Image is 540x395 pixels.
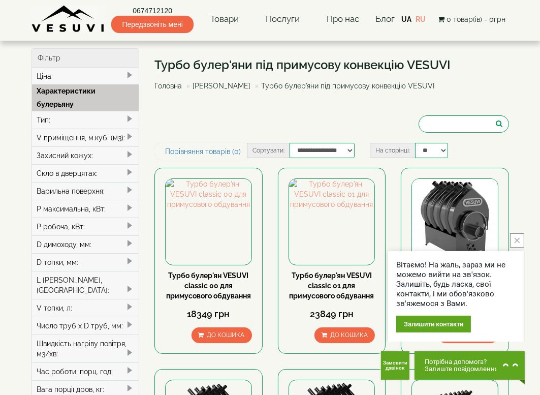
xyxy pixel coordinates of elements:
div: Варильна поверхня: [32,182,139,200]
button: close button [510,233,524,248]
span: До кошика [330,331,368,339]
div: D димоходу, мм: [32,235,139,253]
div: Скло в дверцятах: [32,164,139,182]
a: Порівняння товарів (0) [154,143,251,160]
img: Завод VESUVI [31,5,105,33]
a: Блог [376,14,395,24]
div: V топки, л: [32,299,139,317]
a: RU [416,15,426,23]
div: L [PERSON_NAME], [GEOGRAPHIC_DATA]: [32,271,139,299]
a: [PERSON_NAME] [193,82,250,90]
button: До кошика [192,327,252,343]
a: Головна [154,82,182,90]
img: Турбо булер'ян VESUVI classic 01 для примусового обдування [289,179,375,265]
div: Захисний кожух: [32,146,139,164]
a: Турбо булер'ян VESUVI classic 00 для примусового обдування [166,271,251,300]
span: Передзвоніть мені [111,16,193,33]
span: Потрібна допомога? [425,358,498,366]
div: Час роботи, порц. год: [32,362,139,380]
label: Сортувати: [247,143,290,158]
div: Фільтр [32,49,139,68]
span: До кошика [207,331,245,339]
img: Турбо булер'ян VESUVI classic 00 для примусового обдування [166,179,251,265]
a: Про нас [316,8,369,31]
div: 18349 грн [165,308,252,321]
div: Ціна [32,68,139,85]
a: Турбо булер'ян VESUVI classic 01 для примусового обдування [289,271,374,300]
span: Залиште повідомлення [425,366,498,373]
a: Послуги [256,8,310,31]
a: UA [402,15,412,23]
div: V приміщення, м.куб. (м3): [32,129,139,146]
div: 23849 грн [289,308,375,321]
button: До кошика [314,327,375,343]
h1: Турбо булер'яни під примусову конвекцію VESUVI [154,58,451,72]
img: Турбо булер'ян VESUVI classic 02 для примусового обдування [412,179,498,265]
div: Швидкість нагріву повітря, м3/хв: [32,335,139,362]
div: Залишити контакти [396,316,471,332]
li: Турбо булер'яни під примусову конвекцію VESUVI [252,81,434,91]
span: 0 товар(ів) - 0грн [447,15,505,23]
div: D топки, мм: [32,253,139,271]
span: Замовити дзвінок [383,360,407,371]
div: Число труб x D труб, мм: [32,317,139,335]
div: Тип: [32,111,139,129]
a: 0674712120 [111,6,193,16]
div: Характеристики булерьяну [32,84,139,111]
div: P максимальна, кВт: [32,200,139,218]
button: 0 товар(ів) - 0грн [435,14,509,25]
a: Товари [200,8,249,31]
button: Get Call button [381,351,409,380]
div: Вітаємо! На жаль, зараз ми не можемо вийти на зв'язок. Залишіть, будь ласка, свої контакти, і ми ... [396,260,516,309]
label: На сторінці: [370,143,415,158]
div: P робоча, кВт: [32,218,139,235]
button: Chat button [415,351,525,380]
